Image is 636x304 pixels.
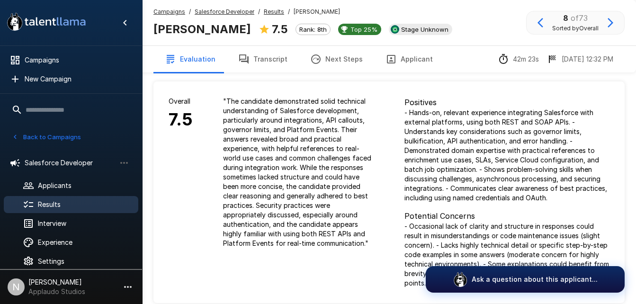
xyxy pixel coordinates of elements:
button: Next Steps [299,46,374,72]
b: 7.5 [272,22,288,36]
p: " The candidate demonstrated solid technical understanding of Salesforce development, particularl... [223,97,374,248]
img: logo_glasses@2x.png [453,272,468,287]
span: Sorted by Overall [552,24,599,33]
span: of 73 [571,13,588,23]
b: 8 [563,13,568,23]
b: [PERSON_NAME] [153,22,251,36]
span: Rank: 8th [296,26,330,33]
p: - Occasional lack of clarity and structure in responses could result in misunderstandings or code... [404,222,610,288]
p: - Hands-on, relevant experience integrating Salesforce with external platforms, using both REST a... [404,108,610,203]
u: Campaigns [153,8,185,15]
img: smartrecruiters_logo.jpeg [391,25,399,34]
button: Evaluation [153,46,227,72]
div: The time between starting and completing the interview [498,54,539,65]
h6: 7.5 [169,106,193,134]
p: Positives [404,97,610,108]
div: The date and time when the interview was completed [546,54,613,65]
span: Top 25% [347,26,381,33]
p: 42m 23s [513,54,539,64]
button: Applicant [374,46,444,72]
u: Salesforce Developer [195,8,254,15]
p: [DATE] 12:32 PM [562,54,613,64]
u: Results [264,8,284,15]
span: [PERSON_NAME] [294,7,340,17]
span: Stage Unknown [397,26,452,33]
p: Ask a question about this applicant... [472,275,598,284]
p: Potential Concerns [404,210,610,222]
span: / [189,7,191,17]
span: / [288,7,290,17]
p: Overall [169,97,193,106]
button: Transcript [227,46,299,72]
button: Ask a question about this applicant... [426,266,625,293]
div: View profile in SmartRecruiters [389,24,452,35]
span: / [258,7,260,17]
